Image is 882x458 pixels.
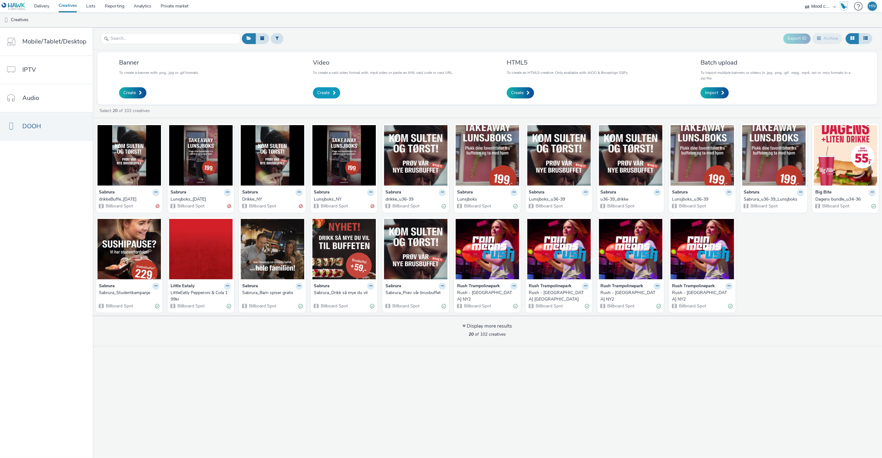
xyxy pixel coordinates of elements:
img: dooh [3,17,9,23]
strong: Sabrura [385,189,401,196]
span: Billboard Spot [177,303,205,309]
strong: 20 [469,331,474,337]
strong: Sabrura [385,283,401,290]
button: Export ID [783,34,811,43]
strong: Sabrura [314,189,330,196]
div: drikkeBuffe_[DATE] [99,196,157,202]
div: Sabrura_u36-39_Lunsjboks [744,196,802,202]
h3: Video [313,58,453,67]
img: Rush - Trondheim NY2 visual [456,219,519,279]
strong: Sabrura [242,283,258,290]
div: Display more results [463,323,512,330]
strong: Sabrura [672,189,688,196]
div: Valid [657,303,661,310]
div: Valid [585,303,589,310]
a: Sabrura_Prøv vår brusbuffet [385,290,446,296]
strong: Sabrura [314,283,330,290]
a: Create [119,87,146,98]
span: IPTV [22,65,36,74]
span: Billboard Spot [463,203,491,209]
p: To create an HTML5 creative. Only available with AIOO & Broadsign SSPs [507,70,628,75]
strong: Sabrura [529,189,545,196]
span: Create [511,90,523,96]
img: Hawk Academy [839,1,849,11]
strong: Sabrura [600,189,616,196]
img: Sabrura_Prøv vår brusbuffet visual [384,219,448,279]
img: Rush - Stavanger NY2 visual [527,219,591,279]
div: Lunsjboks_u36-39 [529,196,587,202]
div: Valid [871,203,876,210]
div: Valid [227,303,231,310]
a: Rush - [GEOGRAPHIC_DATA] NY2 [457,290,518,302]
strong: Sabrura [744,189,759,196]
a: Sabrura_Studentkampanje [99,290,159,296]
strong: Sabrura [99,189,115,196]
div: Lunsjboks_NY [314,196,372,202]
img: Lunsjboks visual [456,125,519,186]
h3: HTML5 [507,58,628,67]
div: Invalid [227,203,231,210]
div: Valid [513,303,518,310]
img: Lunsjboks_u36-39 visual [670,125,734,186]
a: Dagens bundle_u34-36 [815,196,876,202]
img: Drikke_NY visual [241,125,304,186]
span: Billboard Spot [678,303,706,309]
span: Billboard Spot [320,303,348,309]
img: drikke_u36-39 visual [384,125,448,186]
a: Drikke_NY [242,196,303,202]
div: Rush - [GEOGRAPHIC_DATA] NY2 [672,290,730,302]
div: Lunsjboks_[DATE] [171,196,229,202]
span: Billboard Spot [392,203,420,209]
img: Dagens bundle_u34-36 visual [814,125,877,186]
img: Sabrura_Drikk så mye du vil visual [312,219,376,279]
strong: Sabrura [242,189,258,196]
span: Create [123,90,136,96]
div: Lunsjboks_u36-39 [672,196,730,202]
img: Sabrura_Studentkampanje visual [97,219,161,279]
div: Rush - [GEOGRAPHIC_DATA] [GEOGRAPHIC_DATA] [529,290,587,302]
span: Billboard Spot [678,203,706,209]
span: Import [705,90,718,96]
strong: Sabrura [457,189,473,196]
a: u36-39_drikke [600,196,661,202]
img: Lunsjboks_5sep visual [169,125,233,186]
span: Billboard Spot [248,203,276,209]
img: undefined Logo [2,2,25,10]
strong: Little Eataly [171,283,194,290]
a: drikke_u36-39 [385,196,446,202]
p: To create a banner with .png, .jpg or .gif formats. [119,70,199,75]
strong: Rush Trampolinepark [672,283,715,290]
div: drikke_u36-39 [385,196,443,202]
strong: Rush Trampolinepark [529,283,572,290]
span: of 102 creatives [469,331,506,337]
button: Grid [846,33,859,44]
a: Rush - [GEOGRAPHIC_DATA] NY2 [672,290,733,302]
span: Billboard Spot [463,303,491,309]
button: Archive [812,33,843,44]
img: Lunsjboks_u36-39 visual [527,125,591,186]
a: drikkeBuffe_[DATE] [99,196,159,202]
div: Rush - [GEOGRAPHIC_DATA] NY2 [600,290,658,302]
div: Invalid [371,203,374,210]
a: Sabrura_u36-39_Lunsjboks [744,196,804,202]
span: Billboard Spot [105,203,133,209]
div: Sabrura_Prøv vår brusbuffet [385,290,443,296]
div: Drikke_NY [242,196,300,202]
a: Import [701,87,729,98]
a: Lunsjboks_[DATE] [171,196,231,202]
span: Billboard Spot [105,303,133,309]
a: Select of 102 creatives [99,108,152,114]
span: Billboard Spot [392,303,420,309]
strong: Big Bite [815,189,831,196]
img: drikkeBuffe_5sep visual [97,125,161,186]
a: Create [313,87,340,98]
div: Invalid [299,203,303,210]
a: Lunsjboks_u36-39 [672,196,733,202]
a: Rush - [GEOGRAPHIC_DATA] NY2 [600,290,661,302]
a: LittleEatly Pepperoni & Cola 199kr [171,290,231,302]
a: Hawk Academy [839,1,851,11]
p: To create a vast video format with .mp4 video or paste an XML vast code or vast URL. [313,70,453,75]
div: Valid [370,303,374,310]
span: Billboard Spot [535,303,563,309]
img: LittleEatly Pepperoni & Cola 199kr visual [169,219,233,279]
